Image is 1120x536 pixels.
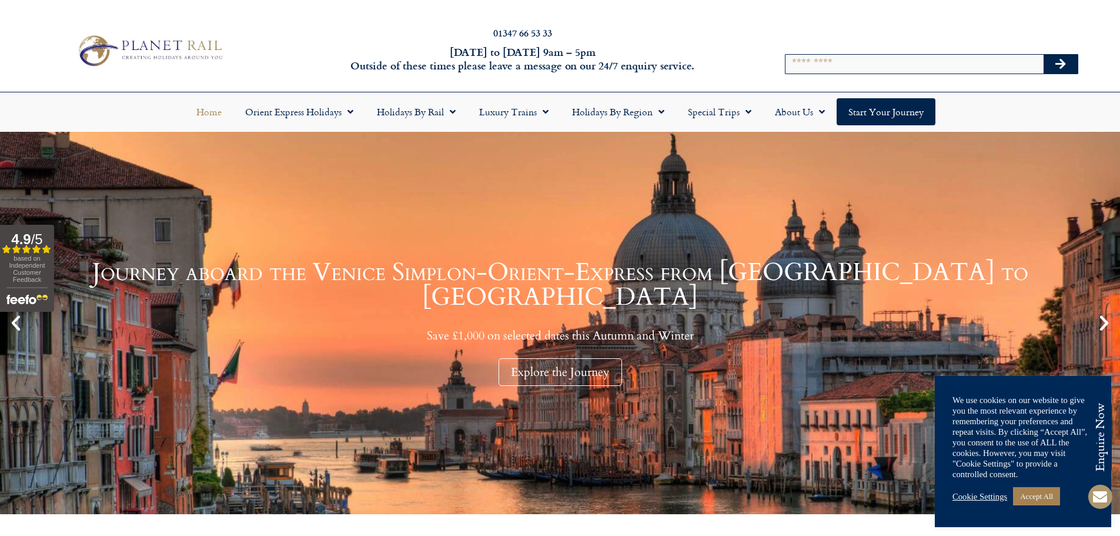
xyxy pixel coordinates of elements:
button: Search [1044,55,1078,74]
div: Previous slide [6,313,26,333]
a: Orient Express Holidays [233,98,365,125]
a: About Us [763,98,837,125]
div: Explore the Journey [499,358,622,386]
h1: Journey aboard the Venice Simplon-Orient-Express from [GEOGRAPHIC_DATA] to [GEOGRAPHIC_DATA] [29,260,1091,309]
img: Planet Rail Train Holidays Logo [72,32,226,69]
a: Holidays by Region [560,98,676,125]
h6: [DATE] to [DATE] 9am – 5pm Outside of these times please leave a message on our 24/7 enquiry serv... [302,45,744,73]
div: We use cookies on our website to give you the most relevant experience by remembering your prefer... [952,395,1094,480]
a: Cookie Settings [952,491,1007,502]
a: 01347 66 53 33 [493,26,552,39]
a: Accept All [1013,487,1060,505]
nav: Menu [6,98,1114,125]
p: Save £1,000 on selected dates this Autumn and Winter [29,328,1091,343]
a: Special Trips [676,98,763,125]
a: Home [185,98,233,125]
a: Start your Journey [837,98,935,125]
a: Luxury Trains [467,98,560,125]
a: Holidays by Rail [365,98,467,125]
div: Next slide [1094,313,1114,333]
